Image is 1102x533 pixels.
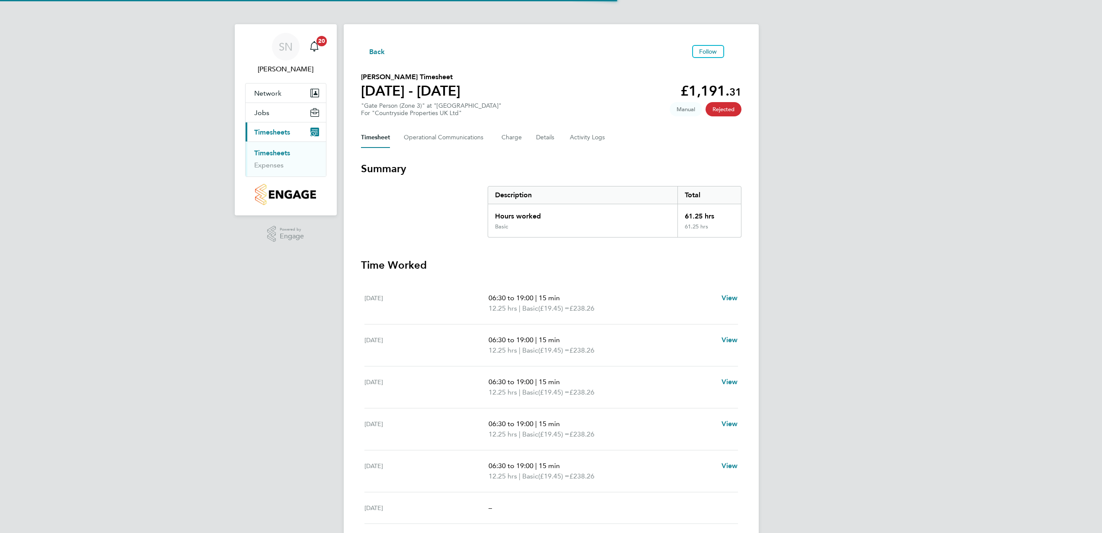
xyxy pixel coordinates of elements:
[364,503,489,513] div: [DATE]
[280,226,304,233] span: Powered by
[519,388,521,396] span: |
[254,89,281,97] span: Network
[495,223,508,230] div: Basic
[706,102,741,116] span: This timesheet has been rejected.
[539,462,560,470] span: 15 min
[677,186,741,204] div: Total
[364,377,489,398] div: [DATE]
[245,64,326,74] span: Stephen Nottage
[522,471,538,482] span: Basic
[489,472,517,480] span: 12.25 hrs
[722,293,738,303] a: View
[677,204,741,223] div: 61.25 hrs
[722,462,738,470] span: View
[488,186,741,238] div: Summary
[279,41,293,52] span: SN
[722,420,738,428] span: View
[539,336,560,344] span: 15 min
[364,335,489,356] div: [DATE]
[254,149,290,157] a: Timesheets
[246,83,326,103] button: Network
[569,346,594,354] span: £238.26
[519,304,521,312] span: |
[570,127,606,148] button: Activity Logs
[235,24,337,215] nav: Main navigation
[489,420,533,428] span: 06:30 to 19:00
[722,377,738,387] a: View
[488,186,678,204] div: Description
[246,141,326,177] div: Timesheets
[361,127,390,148] button: Timesheet
[369,47,385,57] span: Back
[569,472,594,480] span: £238.26
[489,388,517,396] span: 12.25 hrs
[522,345,538,356] span: Basic
[254,109,269,117] span: Jobs
[535,420,537,428] span: |
[538,346,569,354] span: (£19.45) =
[254,128,290,136] span: Timesheets
[722,335,738,345] a: View
[519,430,521,438] span: |
[722,378,738,386] span: View
[677,223,741,237] div: 61.25 hrs
[680,83,741,99] app-decimal: £1,191.
[361,258,741,272] h3: Time Worked
[364,461,489,482] div: [DATE]
[489,294,533,302] span: 06:30 to 19:00
[538,430,569,438] span: (£19.45) =
[364,419,489,440] div: [DATE]
[246,103,326,122] button: Jobs
[361,72,460,82] h2: [PERSON_NAME] Timesheet
[519,472,521,480] span: |
[501,127,522,148] button: Charge
[246,122,326,141] button: Timesheets
[280,233,304,240] span: Engage
[267,226,304,242] a: Powered byEngage
[535,378,537,386] span: |
[254,161,284,169] a: Expenses
[489,336,533,344] span: 06:30 to 19:00
[489,462,533,470] span: 06:30 to 19:00
[722,294,738,302] span: View
[361,82,460,100] h1: [DATE] - [DATE]
[255,184,316,205] img: countryside-properties-logo-retina.png
[539,294,560,302] span: 15 min
[519,346,521,354] span: |
[569,388,594,396] span: £238.26
[722,336,738,344] span: View
[245,33,326,74] a: SN[PERSON_NAME]
[404,127,488,148] button: Operational Communications
[670,102,702,116] span: This timesheet was manually created.
[536,127,556,148] button: Details
[361,102,501,117] div: "Gate Person (Zone 3)" at "[GEOGRAPHIC_DATA]"
[522,303,538,314] span: Basic
[489,504,492,512] span: –
[722,419,738,429] a: View
[316,36,327,46] span: 20
[489,430,517,438] span: 12.25 hrs
[489,346,517,354] span: 12.25 hrs
[522,429,538,440] span: Basic
[306,33,323,61] a: 20
[539,420,560,428] span: 15 min
[728,49,741,54] button: Timesheets Menu
[361,46,385,57] button: Back
[535,462,537,470] span: |
[539,378,560,386] span: 15 min
[488,204,678,223] div: Hours worked
[538,388,569,396] span: (£19.45) =
[535,294,537,302] span: |
[699,48,717,55] span: Follow
[692,45,724,58] button: Follow
[522,387,538,398] span: Basic
[245,184,326,205] a: Go to home page
[722,461,738,471] a: View
[361,109,501,117] div: For "Countryside Properties UK Ltd"
[489,378,533,386] span: 06:30 to 19:00
[489,304,517,312] span: 12.25 hrs
[535,336,537,344] span: |
[569,430,594,438] span: £238.26
[569,304,594,312] span: £238.26
[538,472,569,480] span: (£19.45) =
